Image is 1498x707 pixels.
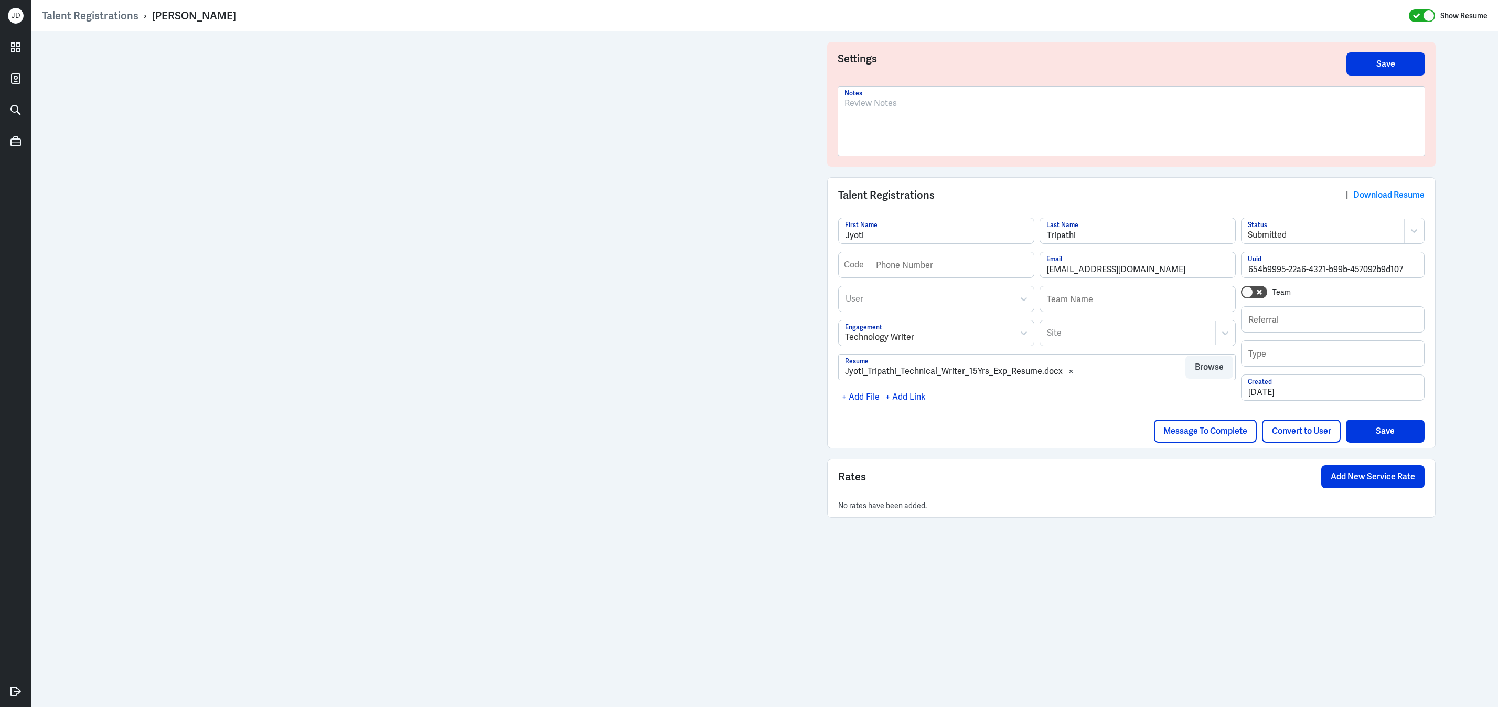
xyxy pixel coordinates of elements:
iframe: https://docs.google.com/viewerng/viewer?url=https%3A%2F%2Fppcdn.hiredigital.com%2Fregister%2F1ccd... [94,42,702,697]
a: Talent Registrations [42,9,138,23]
button: Message To Complete [1154,420,1257,443]
div: | [1346,189,1425,201]
div: + Add File [838,388,883,406]
p: › [138,9,152,23]
input: Created [1242,375,1424,400]
input: First Name [839,218,1034,243]
div: J D [8,8,24,24]
button: Save [1346,420,1425,443]
a: Download Resume [1353,189,1425,200]
label: Team [1272,287,1291,298]
p: No rates have been added. [838,499,1425,512]
div: [PERSON_NAME] [152,9,236,23]
span: Rates [838,469,866,485]
input: Uuid [1242,252,1424,277]
input: Last Name [1040,218,1235,243]
input: Email [1040,252,1235,277]
h3: Settings [838,52,1346,76]
button: Save [1346,52,1425,76]
div: + Add Link [883,388,928,406]
label: Show Resume [1440,9,1488,23]
input: Team Name [1040,286,1235,312]
div: Jyoti_Tripathi_Technical_Writer_15Yrs_Exp_Resume.docx [845,365,1063,378]
input: Referral [1242,307,1424,332]
button: Convert to User [1262,420,1341,443]
input: Type [1242,341,1424,366]
button: Add New Service Rate [1321,465,1425,488]
button: Browse [1185,356,1233,379]
input: Phone Number [869,252,1034,277]
div: Talent Registrations [828,178,1435,212]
